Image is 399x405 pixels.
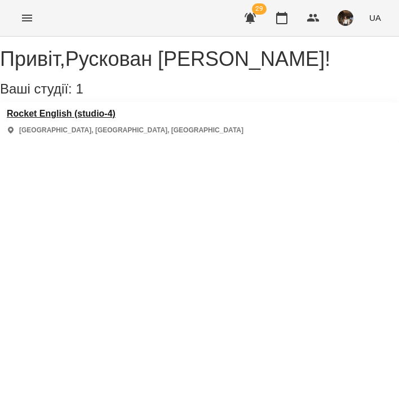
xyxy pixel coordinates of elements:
button: Menu [14,5,41,32]
button: UA [365,7,385,28]
span: UA [369,12,381,24]
img: 4bf5e9be0fd49c8e8c79a44e76c85ede.jpeg [338,10,353,26]
p: [GEOGRAPHIC_DATA], [GEOGRAPHIC_DATA], [GEOGRAPHIC_DATA] [19,126,243,135]
span: 29 [252,3,267,15]
a: Rocket English (studio-4) [7,109,243,119]
span: 1 [76,81,83,96]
